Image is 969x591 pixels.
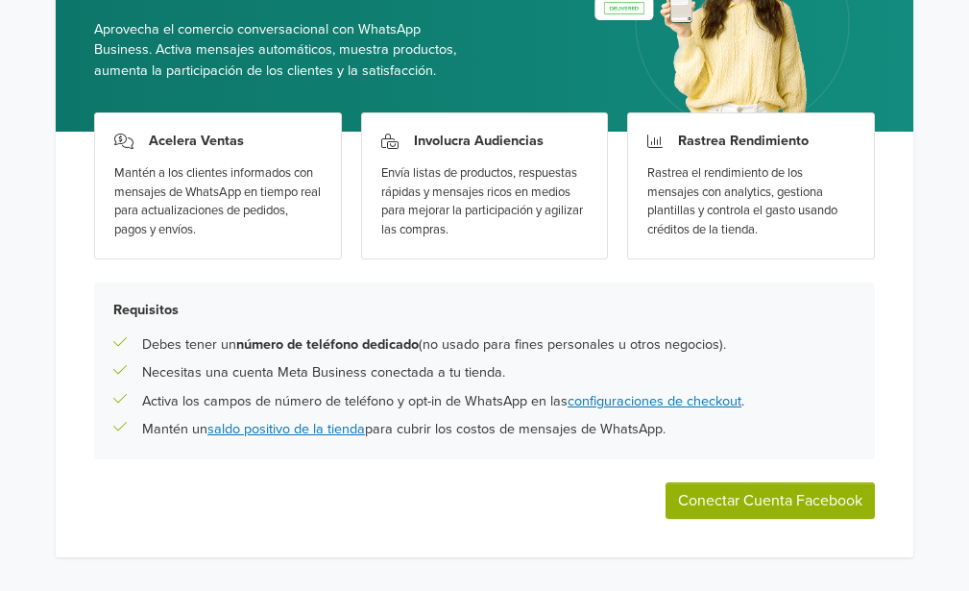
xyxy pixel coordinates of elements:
[647,164,855,239] div: Rastrea el rendimiento de los mensajes con analytics, gestiona plantillas y controla el gasto usa...
[666,482,875,519] button: Conectar Cuenta Facebook
[381,164,589,239] div: Envía listas de productos, respuestas rápidas y mensajes ricos en medios para mejorar la particip...
[94,19,470,82] span: Aprovecha el comercio conversacional con WhatsApp Business. Activa mensajes automáticos, muestra ...
[568,393,741,409] a: configuraciones de checkout
[142,334,726,356] p: Debes tener un (no usado para fines personales u otros negocios).
[113,302,856,318] h5: Requisitos
[142,391,744,412] p: Activa los campos de número de teléfono y opt-in de WhatsApp en las .
[142,362,505,383] p: Necesitas una cuenta Meta Business conectada a tu tienda.
[207,421,365,437] a: saldo positivo de la tienda
[414,133,544,149] h3: Involucra Audiencias
[236,336,419,353] b: número de teléfono dedicado
[678,133,809,149] h3: Rastrea Rendimiento
[114,164,322,239] div: Mantén a los clientes informados con mensajes de WhatsApp en tiempo real para actualizaciones de ...
[142,419,666,440] p: Mantén un para cubrir los costos de mensajes de WhatsApp.
[149,133,244,149] h3: Acelera Ventas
